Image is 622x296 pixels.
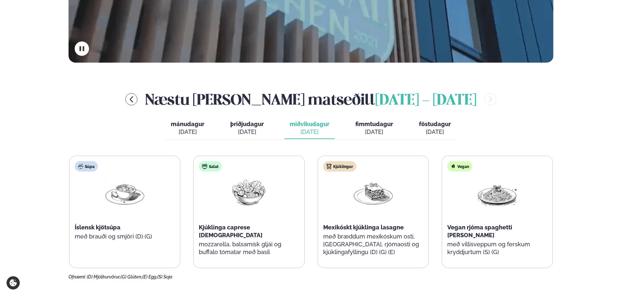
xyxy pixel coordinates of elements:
[451,164,456,169] img: Vegan.svg
[414,118,456,139] button: föstudagur [DATE]
[199,161,222,172] div: Salat
[171,128,204,136] div: [DATE]
[145,89,476,110] h2: Næstu [PERSON_NAME] matseðill
[142,274,157,279] span: (E) Egg,
[75,233,175,240] p: með brauði og smjöri (D) (G)
[69,274,86,279] span: Ofnæmi:
[75,161,98,172] div: Súpa
[290,128,329,136] div: [DATE]
[447,224,512,238] span: Vegan rjóma spaghetti [PERSON_NAME]
[484,93,496,105] button: menu-btn-right
[419,128,451,136] div: [DATE]
[352,177,394,207] img: Lasagna.png
[290,121,329,127] span: miðvikudagur
[228,177,270,207] img: Salad.png
[230,121,264,127] span: þriðjudagur
[75,224,121,231] span: Íslensk kjötsúpa
[78,164,83,169] img: soup.svg
[171,121,204,127] span: mánudagur
[166,118,209,139] button: mánudagur [DATE]
[199,240,299,256] p: mozzarella, balsamísk gljái og buffalo tómatar með basil
[104,177,146,207] img: Soup.png
[230,128,264,136] div: [DATE]
[323,224,404,231] span: Mexikóskt kjúklinga lasagne
[355,128,393,136] div: [DATE]
[157,274,172,279] span: (S) Soja
[202,164,207,169] img: salad.svg
[355,121,393,127] span: fimmtudagur
[375,94,476,108] span: [DATE] - [DATE]
[323,161,356,172] div: Kjúklingur
[125,93,137,105] button: menu-btn-left
[476,177,518,207] img: Spagetti.png
[225,118,269,139] button: þriðjudagur [DATE]
[285,118,335,139] button: miðvikudagur [DATE]
[419,121,451,127] span: föstudagur
[6,276,20,290] a: Cookie settings
[326,164,332,169] img: chicken.svg
[350,118,398,139] button: fimmtudagur [DATE]
[447,240,547,256] p: með villisveppum og ferskum kryddjurtum (S) (G)
[447,161,472,172] div: Vegan
[323,233,423,256] p: með bræddum mexíkóskum osti, [GEOGRAPHIC_DATA], rjómaosti og kjúklingafyllingu (D) (G) (E)
[121,274,142,279] span: (G) Glúten,
[87,274,121,279] span: (D) Mjólkurvörur,
[199,224,262,238] span: Kjúklinga caprese [DEMOGRAPHIC_DATA]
